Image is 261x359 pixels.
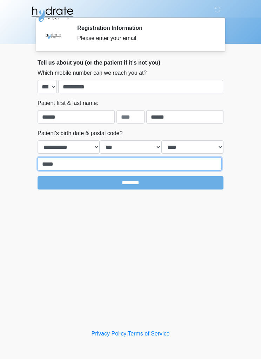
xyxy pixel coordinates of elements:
[128,331,169,337] a: Terms of Service
[38,99,98,107] label: Patient first & last name:
[38,129,122,138] label: Patient's birth date & postal code?
[38,59,223,66] h2: Tell us about you (or the patient if it's not you)
[126,331,128,337] a: |
[43,25,64,46] img: Agent Avatar
[31,5,74,23] img: Hydrate IV Bar - Glendale Logo
[77,34,213,42] div: Please enter your email
[38,69,147,77] label: Which mobile number can we reach you at?
[92,331,127,337] a: Privacy Policy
